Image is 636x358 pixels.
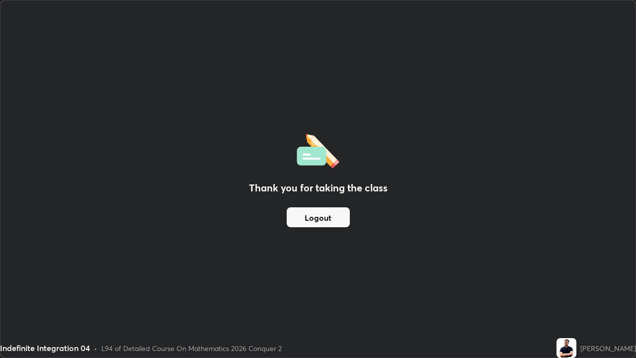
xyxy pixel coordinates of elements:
img: 988431c348cc4fbe81a6401cf86f26e4.jpg [556,338,576,358]
img: offlineFeedback.1438e8b3.svg [297,131,339,169]
div: L94 of Detailed Course On Mathematics 2026 Conquer 2 [101,343,282,354]
h2: Thank you for taking the class [249,180,388,195]
div: • [94,343,97,354]
div: [PERSON_NAME] [580,343,636,354]
button: Logout [287,207,350,227]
